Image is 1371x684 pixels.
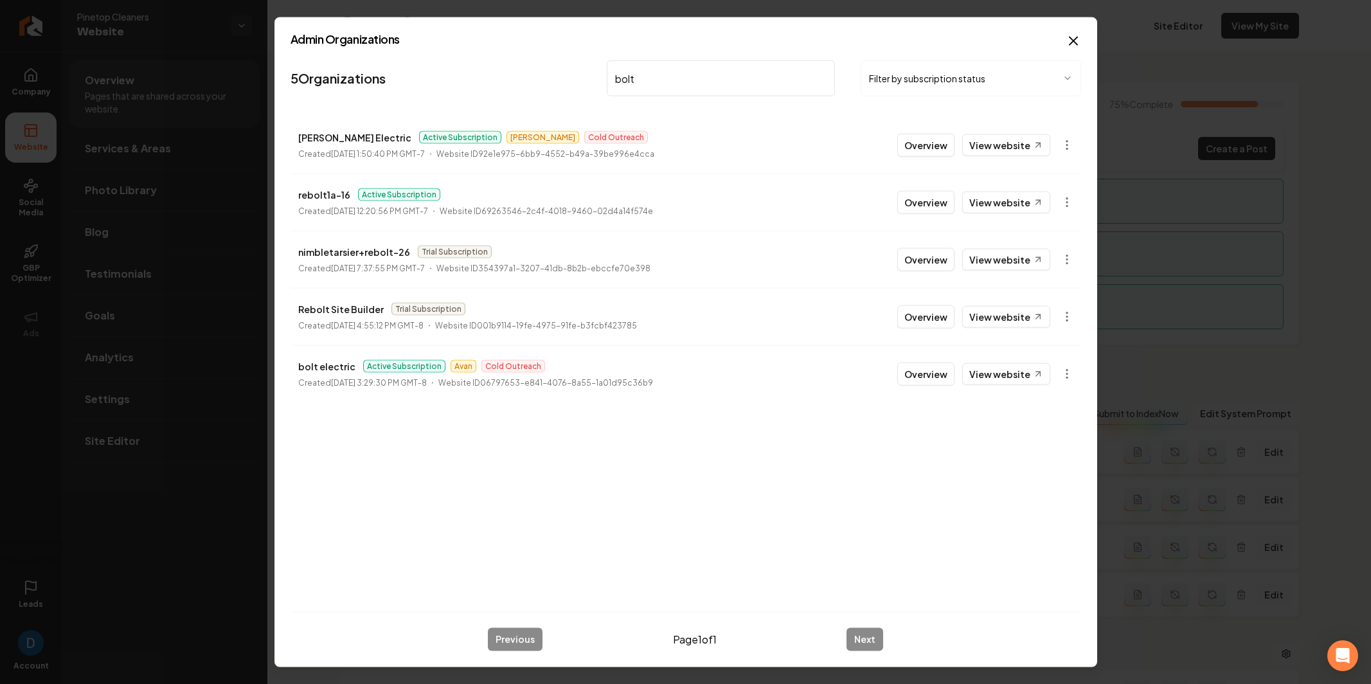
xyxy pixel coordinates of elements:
[331,378,427,388] time: [DATE] 3:29:30 PM GMT-8
[291,33,1081,45] h2: Admin Organizations
[897,248,954,271] button: Overview
[363,360,445,373] span: Active Subscription
[436,148,654,161] p: Website ID 92e1e975-6bb9-4552-b49a-39be996e4cca
[451,360,476,373] span: Avan
[291,69,386,87] a: 5Organizations
[962,192,1050,213] a: View website
[298,359,355,374] p: bolt electric
[897,191,954,214] button: Overview
[331,264,425,273] time: [DATE] 7:37:55 PM GMT-7
[607,60,836,96] input: Search by name or ID
[962,306,1050,328] a: View website
[481,360,545,373] span: Cold Outreach
[436,262,650,275] p: Website ID 354397a1-3207-41db-8b2b-ebccfe70e398
[298,130,411,145] p: [PERSON_NAME] Electric
[298,205,428,218] p: Created
[298,319,424,332] p: Created
[418,246,492,258] span: Trial Subscription
[962,249,1050,271] a: View website
[506,131,579,144] span: [PERSON_NAME]
[440,205,653,218] p: Website ID 69263546-2c4f-4018-9460-02d4a14f574e
[897,363,954,386] button: Overview
[298,262,425,275] p: Created
[391,303,465,316] span: Trial Subscription
[298,187,350,203] p: rebolt1a-16
[438,377,653,390] p: Website ID 06797653-e841-4076-8a55-1a01d95c36b9
[331,321,424,330] time: [DATE] 4:55:12 PM GMT-8
[298,244,410,260] p: nimbletarsier+rebolt-26
[584,131,648,144] span: Cold Outreach
[897,134,954,157] button: Overview
[962,134,1050,156] a: View website
[673,631,717,647] span: Page 1 of 1
[331,206,428,216] time: [DATE] 12:20:56 PM GMT-7
[435,319,637,332] p: Website ID 001b9114-19fe-4975-91fe-b3fcbf423785
[962,363,1050,385] a: View website
[419,131,501,144] span: Active Subscription
[298,148,425,161] p: Created
[331,149,425,159] time: [DATE] 1:50:40 PM GMT-7
[358,188,440,201] span: Active Subscription
[897,305,954,328] button: Overview
[298,301,384,317] p: Rebolt Site Builder
[298,377,427,390] p: Created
